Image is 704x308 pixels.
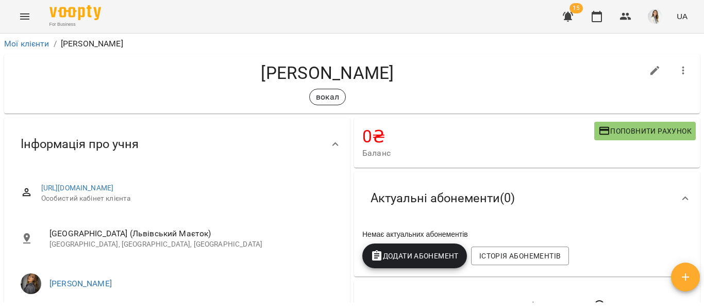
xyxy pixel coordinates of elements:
button: Menu [12,4,37,29]
span: [GEOGRAPHIC_DATA] (Львівський Маєток) [49,228,333,240]
a: [URL][DOMAIN_NAME] [41,184,114,192]
span: For Business [49,21,101,28]
span: Історія абонементів [479,250,561,262]
span: Поповнити рахунок [598,125,692,137]
button: Історія абонементів [471,247,569,265]
p: [GEOGRAPHIC_DATA], [GEOGRAPHIC_DATA], [GEOGRAPHIC_DATA] [49,239,333,250]
span: UA [677,11,688,22]
span: Інформація про учня [21,136,139,152]
h4: 0 ₴ [362,126,594,147]
div: Немає актуальних абонементів [360,227,694,241]
span: Особистий кабінет клієнта [41,193,333,204]
div: Інформація про учня [4,118,350,171]
span: Актуальні абонементи ( 0 ) [371,190,515,206]
li: / [54,38,57,50]
div: вокал [309,89,346,105]
button: Додати Абонемент [362,244,467,268]
img: Анна [21,273,41,294]
p: [PERSON_NAME] [61,38,123,50]
a: Мої клієнти [4,39,49,48]
img: abcb920824ed1c0b1cb573ad24907a7f.png [648,9,662,24]
button: Поповнити рахунок [594,122,696,140]
button: UA [673,7,692,26]
p: вокал [316,91,339,103]
nav: breadcrumb [4,38,700,50]
a: [PERSON_NAME] [49,279,112,288]
h4: [PERSON_NAME] [12,62,643,84]
div: Актуальні абонементи(0) [354,172,700,225]
span: Додати Абонемент [371,250,459,262]
span: Баланс [362,147,594,159]
img: Voopty Logo [49,5,101,20]
span: 15 [569,3,583,13]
